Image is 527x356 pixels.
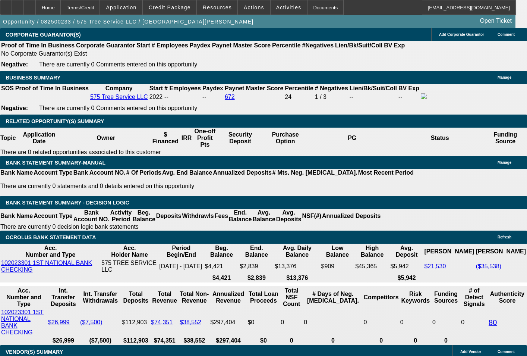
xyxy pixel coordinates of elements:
[80,319,102,325] a: ($7,500)
[210,337,247,344] th: $297,404
[33,169,73,177] th: Account Type
[322,209,381,223] th: Annualized Deposits
[439,32,484,37] span: Add Corporate Guarantor
[212,42,271,49] b: Paynet Master Score
[424,244,474,259] th: [PERSON_NAME]
[498,350,515,354] span: Comment
[302,42,334,49] b: #Negatives
[498,160,511,165] span: Manage
[1,61,28,68] b: Negative:
[126,169,162,177] th: # Of Periods
[164,85,201,91] b: # Employees
[247,309,280,336] td: $0
[247,337,280,344] th: $0
[1,50,408,57] td: No Corporate Guarantor(s) Exist
[101,244,158,259] th: Acc. Holder Name
[239,259,274,274] td: $2,839
[262,128,308,149] th: Purchase Option
[252,209,275,223] th: Avg. Balance
[432,287,460,308] th: Funding Sources
[159,244,203,259] th: Period Begin/End
[358,169,414,177] th: Most Recent Period
[424,263,446,269] a: $21,530
[274,259,320,274] td: $13,376
[1,105,28,111] b: Negative:
[110,209,132,223] th: Activity Period
[398,85,419,91] b: BV Exp
[149,93,163,101] td: 2022
[6,75,60,81] span: BUSINESS SUMMARY
[211,319,246,326] div: $297,404
[244,4,264,10] span: Actions
[1,244,100,259] th: Acc. Number and Type
[239,244,274,259] th: End. Balance
[276,209,302,223] th: Avg. Deposits
[159,259,203,274] td: [DATE] - [DATE]
[461,309,487,336] td: 0
[182,209,214,223] th: Withdrawls
[48,319,70,325] a: $26,999
[498,32,515,37] span: Comment
[3,19,253,25] span: Opportunity / 082500233 / 575 Tree Service LLC / [GEOGRAPHIC_DATA][PERSON_NAME]
[15,85,89,92] th: Proof of Time In Business
[151,337,179,344] th: $74,351
[432,309,460,336] td: 0
[432,337,460,344] th: 0
[321,244,354,259] th: Low Balance
[225,94,235,100] a: 672
[421,93,427,99] img: facebook-icon.png
[280,309,303,336] td: 0
[197,0,237,15] button: Resources
[80,337,121,344] th: ($7,500)
[218,128,263,149] th: Security Deposit
[228,209,252,223] th: End. Balance
[6,118,104,124] span: RELATED OPPORTUNITY(S) SUMMARY
[476,263,502,269] a: ($35,538)
[33,209,73,223] th: Account Type
[460,350,481,354] span: Add Vendor
[192,128,218,149] th: One-off Profit Pts
[363,337,399,344] th: 0
[349,93,397,101] td: --
[122,309,150,336] td: $112,903
[149,4,191,10] span: Credit Package
[477,15,515,27] a: Open Ticket
[335,42,382,49] b: Lien/Bk/Suit/Coll
[39,105,197,111] span: There are currently 0 Comments entered on this opportunity
[106,4,136,10] span: Application
[101,259,158,274] td: 575 TREE SERVICE LLC
[180,319,201,325] a: $38,552
[136,42,150,49] b: Start
[308,128,396,149] th: PG
[152,42,188,49] b: # Employees
[203,4,232,10] span: Resources
[280,337,303,344] th: 0
[390,244,423,259] th: Avg. Deposit
[76,42,135,49] b: Corporate Guarantor
[179,337,209,344] th: $38,552
[132,209,155,223] th: Beg. Balance
[73,209,110,223] th: Bank Account NO.
[205,259,239,274] td: $4,421
[62,128,150,149] th: Owner
[363,309,399,336] td: 0
[16,128,62,149] th: Application Date
[476,244,526,259] th: [PERSON_NAME]
[398,93,420,101] td: --
[100,0,142,15] button: Application
[238,0,270,15] button: Actions
[303,337,362,344] th: 0
[80,287,121,308] th: Int. Transfer Withdrawals
[396,128,484,149] th: Status
[239,274,274,282] th: $2,839
[400,287,431,308] th: Risk Keywords
[498,75,511,79] span: Manage
[143,0,196,15] button: Credit Package
[321,259,354,274] td: $909
[315,85,348,91] b: # Negatives
[149,85,163,91] b: Start
[488,287,526,308] th: Authenticity Score
[205,244,239,259] th: Beg. Balance
[48,337,79,344] th: $26,999
[390,259,423,274] td: $5,942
